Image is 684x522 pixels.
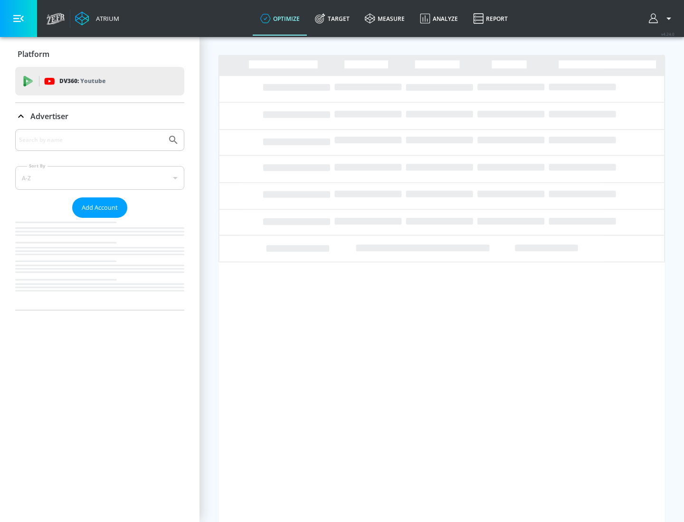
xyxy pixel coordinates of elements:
span: v 4.24.0 [661,31,674,37]
a: optimize [253,1,307,36]
input: Search by name [19,134,163,146]
p: Advertiser [30,111,68,121]
nav: list of Advertiser [15,218,184,310]
p: Youtube [80,76,105,86]
div: Advertiser [15,103,184,130]
a: measure [357,1,412,36]
span: Add Account [82,202,118,213]
a: Atrium [75,11,119,26]
div: DV360: Youtube [15,67,184,95]
div: Advertiser [15,129,184,310]
div: Platform [15,41,184,67]
div: Atrium [92,14,119,23]
button: Add Account [72,197,127,218]
a: Analyze [412,1,465,36]
p: Platform [18,49,49,59]
p: DV360: [59,76,105,86]
label: Sort By [27,163,47,169]
a: Report [465,1,515,36]
a: Target [307,1,357,36]
div: A-Z [15,166,184,190]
